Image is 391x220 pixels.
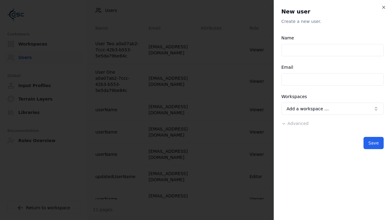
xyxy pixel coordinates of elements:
[281,120,309,127] button: Advanced
[281,65,293,70] label: Email
[287,121,309,126] span: Advanced
[281,35,294,40] label: Name
[287,106,329,112] span: Add a workspace …
[281,94,307,99] label: Workspaces
[281,18,384,24] p: Create a new user.
[364,137,384,149] button: Save
[281,7,384,16] h2: New user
